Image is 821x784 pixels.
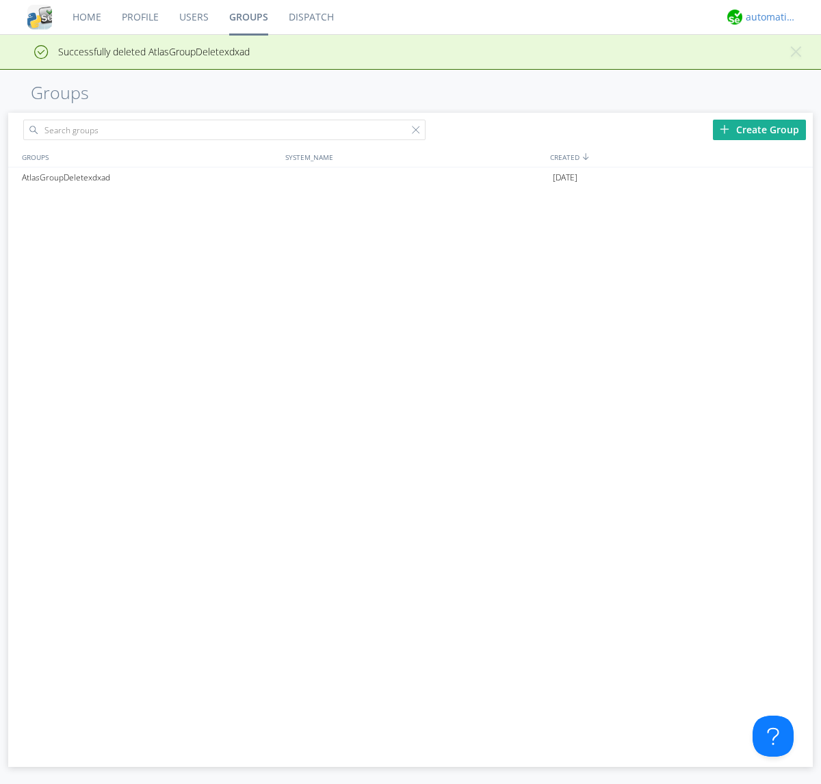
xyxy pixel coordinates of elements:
input: Search groups [23,120,426,140]
iframe: Toggle Customer Support [753,716,794,757]
div: automation+atlas [746,10,797,24]
img: plus.svg [720,124,729,134]
span: Successfully deleted AtlasGroupDeletexdxad [10,45,250,58]
div: CREATED [547,147,813,167]
div: GROUPS [18,147,278,167]
img: d2d01cd9b4174d08988066c6d424eccd [727,10,742,25]
div: Create Group [713,120,806,140]
div: SYSTEM_NAME [282,147,547,167]
img: cddb5a64eb264b2086981ab96f4c1ba7 [27,5,52,29]
div: AtlasGroupDeletexdxad [18,167,282,188]
span: [DATE] [553,167,577,188]
a: AtlasGroupDeletexdxad[DATE] [8,167,813,188]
